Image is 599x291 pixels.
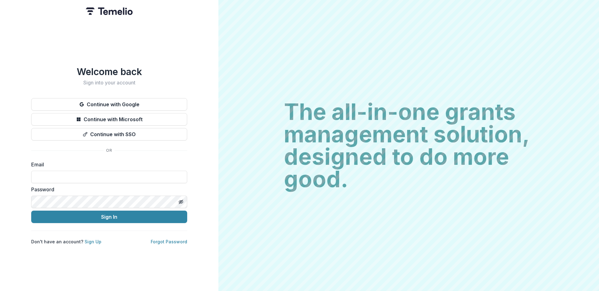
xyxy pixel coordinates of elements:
a: Forgot Password [151,239,187,244]
label: Password [31,186,183,193]
button: Sign In [31,211,187,223]
button: Toggle password visibility [176,197,186,207]
h2: Sign into your account [31,80,187,86]
button: Continue with Google [31,98,187,111]
h1: Welcome back [31,66,187,77]
label: Email [31,161,183,168]
button: Continue with SSO [31,128,187,141]
img: Temelio [86,7,133,15]
p: Don't have an account? [31,238,101,245]
button: Continue with Microsoft [31,113,187,126]
a: Sign Up [85,239,101,244]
